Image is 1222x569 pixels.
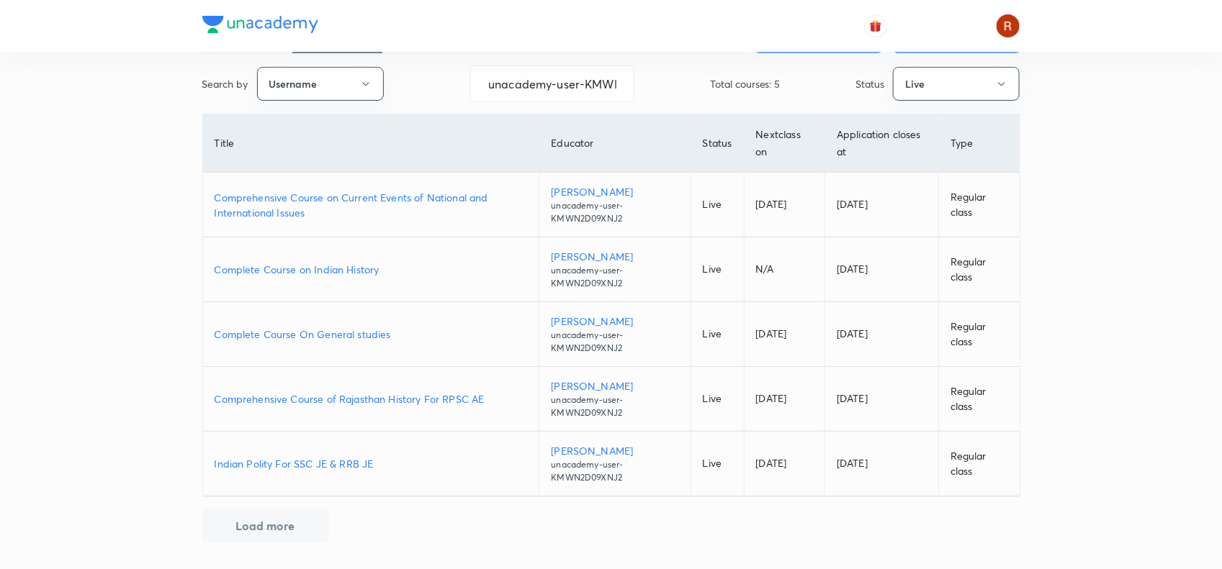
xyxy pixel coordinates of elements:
[539,114,691,173] th: Educator
[744,114,825,173] th: Next class on
[551,264,678,290] p: unacademy-user-KMWN2D09XNJ2
[551,393,678,419] p: unacademy-user-KMWN2D09XNJ2
[551,378,678,419] a: [PERSON_NAME]unacademy-user-KMWN2D09XNJ2
[744,237,825,302] td: N/A
[551,443,678,458] p: [PERSON_NAME]
[869,19,882,32] img: avatar
[551,458,678,484] p: unacademy-user-KMWN2D09XNJ2
[744,302,825,367] td: [DATE]
[551,443,678,484] a: [PERSON_NAME]unacademy-user-KMWN2D09XNJ2
[825,432,939,496] td: [DATE]
[551,249,678,264] p: [PERSON_NAME]
[202,16,318,33] img: Company Logo
[203,114,539,173] th: Title
[938,367,1019,432] td: Regular class
[471,65,634,102] input: Search...
[551,314,678,329] p: [PERSON_NAME]
[864,14,887,37] button: avatar
[744,432,825,496] td: [DATE]
[825,114,939,173] th: Application closes at
[938,173,1019,237] td: Regular class
[551,249,678,290] a: [PERSON_NAME]unacademy-user-KMWN2D09XNJ2
[938,114,1019,173] th: Type
[215,456,528,471] a: Indian Polity For SSC JE & RRB JE
[691,432,744,496] td: Live
[893,67,1020,101] button: Live
[202,509,329,543] button: Load more
[744,173,825,237] td: [DATE]
[551,329,678,355] p: unacademy-user-KMWN2D09XNJ2
[257,67,384,101] button: Username
[825,173,939,237] td: [DATE]
[215,262,528,277] a: Complete Course on Indian History
[938,302,1019,367] td: Regular class
[551,314,678,355] a: [PERSON_NAME]unacademy-user-KMWN2D09XNJ2
[691,302,744,367] td: Live
[825,237,939,302] td: [DATE]
[551,199,678,225] p: unacademy-user-KMWN2D09XNJ2
[938,237,1019,302] td: Regular class
[215,190,528,220] a: Comprehensive Course on Current Events of National and International Issues
[996,14,1020,38] img: Rupsha chowdhury
[825,367,939,432] td: [DATE]
[855,76,884,91] p: Status
[710,76,781,91] p: Total courses: 5
[551,378,678,393] p: [PERSON_NAME]
[691,367,744,432] td: Live
[691,237,744,302] td: Live
[215,327,528,342] a: Complete Course On General studies
[744,367,825,432] td: [DATE]
[938,432,1019,496] td: Regular class
[215,391,528,406] a: Comprehensive Course of Rajasthan History For RPSC AE
[825,302,939,367] td: [DATE]
[691,114,744,173] th: Status
[202,16,318,37] a: Company Logo
[691,173,744,237] td: Live
[551,184,678,225] a: [PERSON_NAME]unacademy-user-KMWN2D09XNJ2
[202,76,248,91] p: Search by
[551,184,678,199] p: [PERSON_NAME]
